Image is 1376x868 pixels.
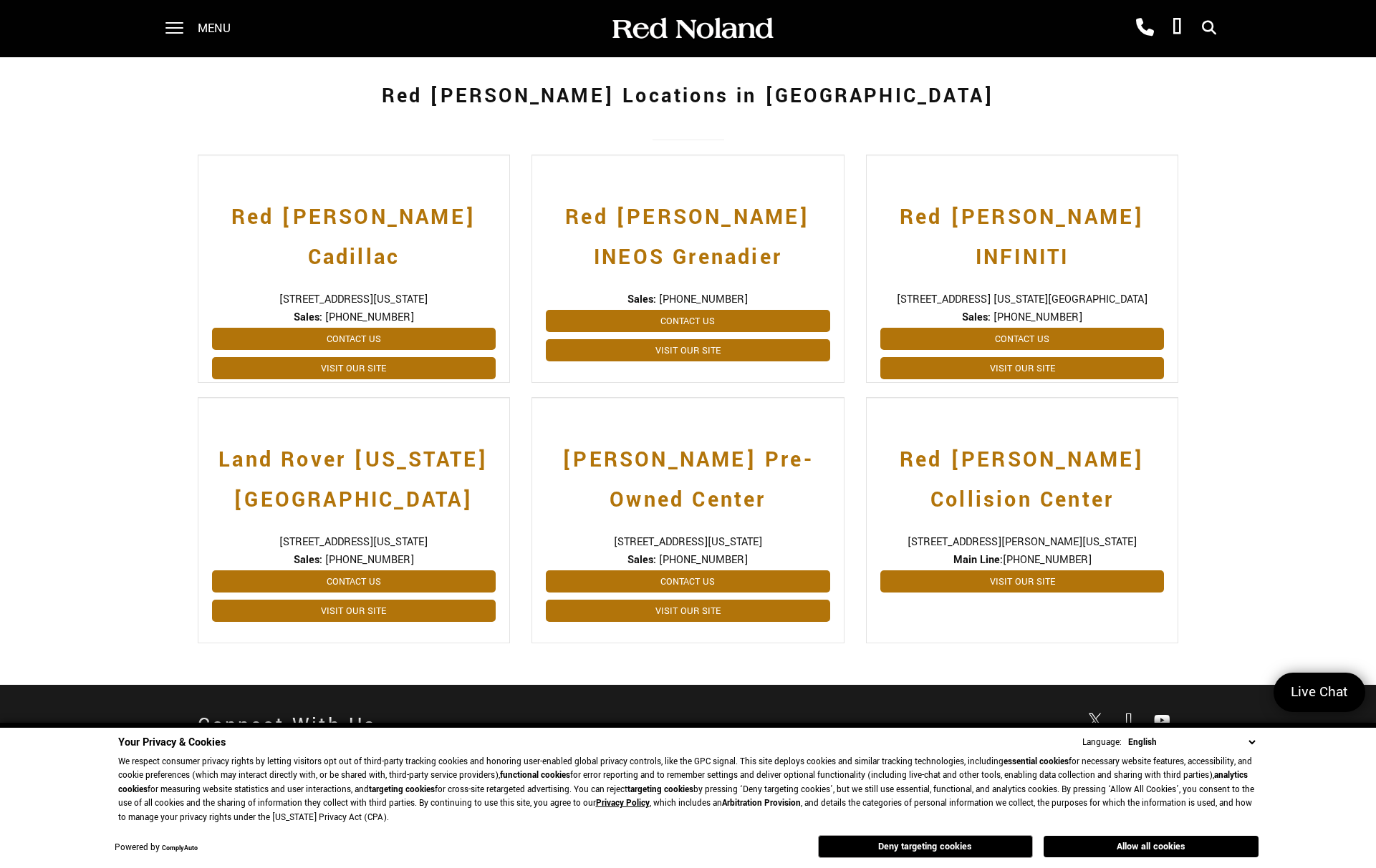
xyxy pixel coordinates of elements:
span: Your Privacy & Cookies [118,735,226,750]
strong: Arbitration Provision [722,797,801,809]
a: Red [PERSON_NAME] INFINITI [880,183,1165,278]
span: [STREET_ADDRESS] [US_STATE][GEOGRAPHIC_DATA] [880,292,1165,307]
a: Land Rover [US_STATE][GEOGRAPHIC_DATA] [212,426,496,520]
a: Contact Us [546,310,830,332]
a: Live Chat [1274,673,1365,712]
span: [PHONE_NUMBER] [325,310,414,325]
span: [STREET_ADDRESS][US_STATE] [212,535,496,550]
span: [PHONE_NUMBER] [659,552,748,567]
span: [STREET_ADDRESS][US_STATE] [212,292,496,307]
div: Language: [1082,738,1122,747]
a: Contact Us [212,570,496,593]
button: Deny targeting cookies [818,835,1033,858]
button: Allow all cookies [1044,836,1259,857]
span: [PHONE_NUMBER] [659,292,748,307]
a: Visit Our Site [546,339,830,361]
span: [PHONE_NUMBER] [880,552,1165,567]
a: Red [PERSON_NAME] Collision Center [880,426,1165,520]
strong: Sales: [294,552,322,567]
div: Powered by [115,844,198,853]
a: Visit Our Site [546,600,830,622]
p: We respect consumer privacy rights by letting visitors opt out of third-party tracking cookies an... [118,755,1259,825]
a: Red [PERSON_NAME] Cadillac [212,183,496,278]
a: Visit Our Site [880,357,1165,379]
a: Open Youtube-play in a new window [1148,706,1177,735]
a: Red [PERSON_NAME] INEOS Grenadier [546,183,830,278]
strong: targeting cookies [369,784,435,796]
span: [STREET_ADDRESS][US_STATE] [546,535,830,550]
a: Open Twitter in a new window [1081,707,1110,736]
strong: Sales: [294,310,322,325]
strong: functional cookies [500,769,570,781]
a: Contact Us [880,328,1165,350]
select: Language Select [1125,735,1259,750]
a: Contact Us [546,570,830,593]
strong: analytics cookies [118,769,1248,796]
a: Visit Our Site [212,600,496,622]
strong: Sales: [962,310,991,325]
span: [PHONE_NUMBER] [325,552,414,567]
a: ComplyAuto [162,844,198,853]
a: Visit Our Site [880,570,1165,593]
h2: Connect With Us [198,706,377,746]
strong: targeting cookies [627,784,693,796]
h1: Red [PERSON_NAME] Locations in [GEOGRAPHIC_DATA] [198,68,1179,125]
a: Privacy Policy [596,797,650,809]
strong: essential cookies [1004,756,1069,768]
a: [PERSON_NAME] Pre-Owned Center [546,426,830,520]
img: Red Noland Auto Group [610,16,774,42]
span: Live Chat [1284,683,1355,702]
span: [PHONE_NUMBER] [993,310,1082,325]
strong: Main Line: [953,552,1003,567]
a: Visit Our Site [212,357,496,379]
a: Open Facebook in a new window [1115,706,1143,735]
a: Contact Us [212,328,496,350]
span: [STREET_ADDRESS][PERSON_NAME][US_STATE] [880,535,1165,550]
strong: Sales: [627,552,656,567]
strong: Sales: [627,292,656,307]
